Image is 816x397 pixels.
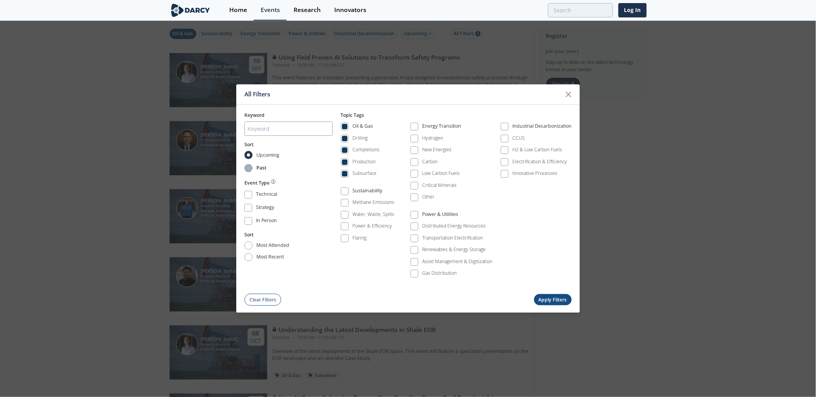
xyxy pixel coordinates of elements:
[512,147,562,154] div: H2 & Low Carbon Fuels
[244,253,253,261] input: most recent
[618,3,647,17] a: Log In
[256,191,277,200] div: Technical
[244,241,253,250] input: most attended
[352,199,394,206] div: Methane Emissions
[534,294,572,306] button: Apply Filters
[352,223,392,230] div: Power & Efficiency
[244,87,561,102] div: All Filters
[423,147,452,154] div: New Energies
[423,246,486,253] div: Renewables & Energy Storage
[423,182,457,189] div: Critical Minerals
[423,234,483,241] div: Transportation Electrification
[229,7,247,13] div: Home
[423,194,435,201] div: Other
[352,147,380,154] div: Completions
[244,180,270,187] span: Event Type
[244,180,275,187] button: Event Type
[512,158,567,165] div: Electrification & Efficiency
[352,211,394,218] div: Water, Waste, Spills
[261,7,280,13] div: Events
[423,258,493,265] div: Asset Management & Digitization
[423,223,486,230] div: Distributed Energy Resources
[512,170,557,177] div: Innovative Processes
[352,187,382,197] div: Sustainability
[423,135,443,142] div: Hydrogen
[256,152,279,159] span: Upcoming
[256,217,277,226] div: In Person
[244,232,254,239] button: Sort
[294,7,321,13] div: Research
[244,164,253,172] input: Past
[244,232,254,238] span: Sort
[423,158,438,165] div: Carbon
[244,141,254,148] button: Sort
[170,3,212,17] img: logo-wide.svg
[512,123,572,132] div: Industrial Decarbonization
[352,170,376,177] div: Subsurface
[423,123,462,132] div: Energy Transition
[352,135,368,142] div: Drilling
[512,135,525,142] div: CCUS
[256,242,289,249] span: most attended
[341,112,364,118] span: Topic Tags
[244,151,253,159] input: Upcoming
[244,112,265,118] span: Keyword
[352,158,376,165] div: Production
[256,204,274,213] div: Strategy
[548,3,613,17] input: Advanced Search
[352,123,373,132] div: Oil & Gas
[423,170,460,177] div: Low Carbon Fuels
[256,253,284,260] span: most recent
[256,164,266,171] span: Past
[271,180,275,184] img: information.svg
[352,234,366,241] div: Flaring
[334,7,366,13] div: Innovators
[423,270,457,277] div: Gas Distribution
[244,294,282,306] button: Clear Filters
[423,211,459,220] div: Power & Utilities
[244,121,333,136] input: Keyword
